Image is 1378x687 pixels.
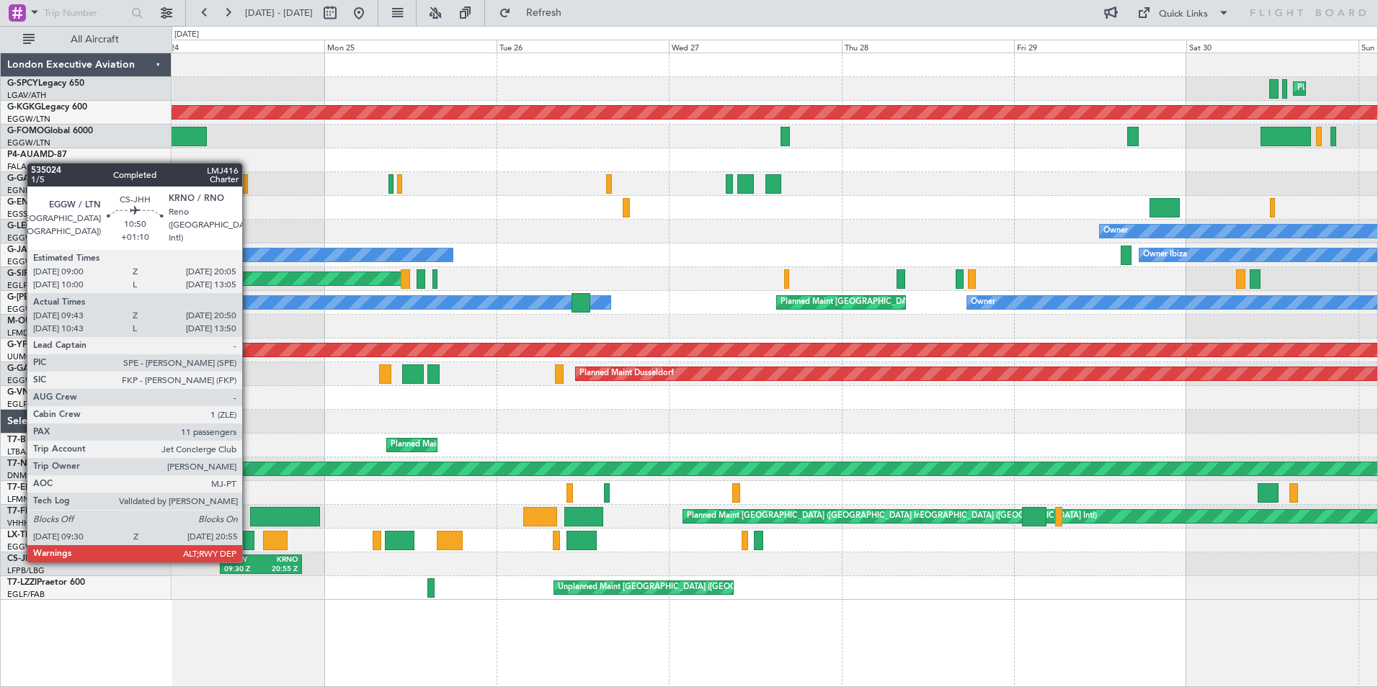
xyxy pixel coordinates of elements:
div: Thu 28 [842,40,1014,53]
a: EGLF/FAB [7,589,45,600]
a: EGGW/LTN [7,114,50,125]
a: EGGW/LTN [7,256,50,267]
div: Fri 29 [1014,40,1186,53]
a: T7-FFIFalcon 7X [7,507,72,516]
span: T7-EMI [7,483,35,492]
span: G-SPCY [7,79,38,88]
a: UUMO/OSF [7,351,50,362]
div: Planned Maint Dusseldorf [579,363,674,385]
a: VHHH/HKG [7,518,50,529]
a: LGAV/ATH [7,90,46,101]
span: G-ENRG [7,198,41,207]
span: T7-N1960 [7,459,48,468]
a: LFMN/NCE [7,494,50,505]
div: Mon 25 [324,40,497,53]
div: 20:55 Z [261,565,298,575]
span: P4-AUA [7,151,40,159]
a: G-SPCYLegacy 650 [7,79,84,88]
a: P4-AUAMD-87 [7,151,67,159]
button: Quick Links [1130,1,1237,24]
a: G-FOMOGlobal 6000 [7,127,93,135]
div: Tue 26 [497,40,669,53]
a: EGGW/LTN [7,304,50,315]
span: G-GAAL [7,364,40,373]
a: T7-N1960Legacy 650 [7,459,94,468]
div: Planned Maint [GEOGRAPHIC_DATA] ([GEOGRAPHIC_DATA] Intl) [687,506,928,527]
a: G-KGKGLegacy 600 [7,103,87,112]
a: DNMM/LOS [7,470,52,481]
span: T7-LZZI [7,578,37,587]
div: [DATE] [174,29,199,41]
a: G-SIRSCitation Excel [7,269,90,278]
a: G-YFOXFalcon 2000EX [7,341,100,349]
a: EGGW/LTN [7,375,50,386]
a: EGSS/STN [7,209,45,220]
div: Owner Ibiza [1143,244,1187,266]
span: G-KGKG [7,103,41,112]
a: G-VNORChallenger 650 [7,388,105,397]
span: G-LEGC [7,222,38,230]
div: Planned Maint [GEOGRAPHIC_DATA] ([GEOGRAPHIC_DATA]) [781,292,1008,313]
span: M-OUSE [7,317,42,325]
div: Unplanned Maint [GEOGRAPHIC_DATA] ([GEOGRAPHIC_DATA]) [558,577,795,598]
a: FALA/HLA [7,161,45,172]
a: G-GAALCessna Citation XLS+ [7,364,126,373]
a: EGNR/CEG [7,185,50,196]
div: KRNO [261,555,298,565]
span: Refresh [514,8,574,18]
a: T7-BREChallenger 604 [7,436,99,444]
span: All Aircraft [37,35,152,45]
span: G-YFOX [7,341,40,349]
span: G-GARE [7,174,40,183]
button: All Aircraft [16,28,156,51]
a: G-JAGAPhenom 300 [7,246,91,254]
a: M-OUSECitation Mustang [7,317,112,325]
a: LTBA/ISL [7,446,40,457]
a: G-ENRGPraetor 600 [7,198,89,207]
div: Sat 30 [1186,40,1359,53]
a: LFMD/CEQ [7,328,49,338]
input: Trip Number [44,2,127,24]
a: EGGW/LTN [7,542,50,552]
a: EGGW/LTN [7,233,50,243]
div: [PERSON_NAME][GEOGRAPHIC_DATA] ([GEOGRAPHIC_DATA] Intl) [845,506,1097,527]
a: LFPB/LBG [7,565,45,576]
a: CS-JHHGlobal 6000 [7,554,87,563]
a: LX-TROLegacy 650 [7,531,84,539]
span: G-VNOR [7,388,43,397]
a: T7-LZZIPraetor 600 [7,578,85,587]
a: EGLF/FAB [7,399,45,410]
a: G-LEGCLegacy 600 [7,222,84,230]
span: T7-BRE [7,436,37,444]
span: G-JAGA [7,246,40,254]
div: Quick Links [1159,7,1208,22]
span: T7-FFI [7,507,32,516]
div: Wed 27 [669,40,841,53]
span: G-FOMO [7,127,44,135]
a: G-GARECessna Citation XLS+ [7,174,126,183]
button: Refresh [492,1,579,24]
div: Sun 24 [152,40,324,53]
div: Owner [1103,220,1128,242]
span: LX-TRO [7,531,38,539]
a: G-[PERSON_NAME]Cessna Citation XLS [7,293,167,302]
div: Owner [971,292,995,313]
span: CS-JHH [7,554,38,563]
a: EGGW/LTN [7,138,50,148]
a: EGLF/FAB [7,280,45,291]
span: [DATE] - [DATE] [245,6,313,19]
div: EGGW [224,555,261,565]
div: Planned Maint Warsaw ([GEOGRAPHIC_DATA]) [391,434,564,456]
div: 09:30 Z [224,565,261,575]
span: G-SIRS [7,269,35,278]
span: G-[PERSON_NAME] [7,293,87,302]
a: T7-EMIHawker 900XP [7,483,95,492]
